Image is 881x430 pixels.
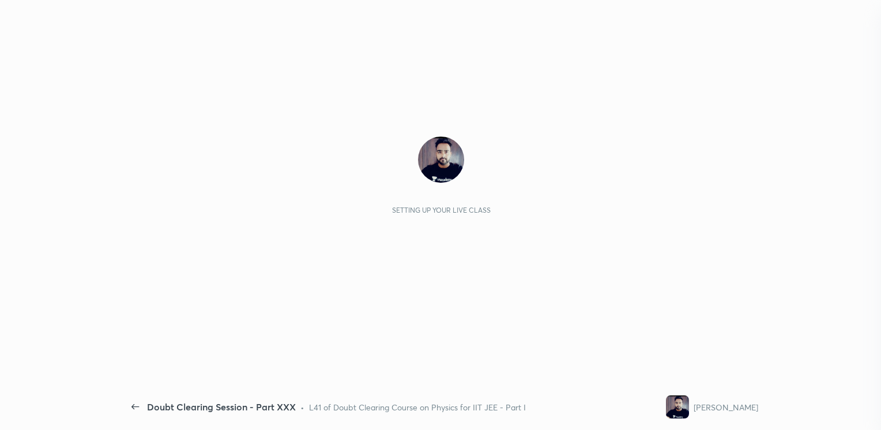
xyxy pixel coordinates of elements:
[392,206,491,214] div: Setting up your live class
[418,137,464,183] img: d578d2a9b1ba40ba8329e9c7174a5df2.jpg
[147,400,296,414] div: Doubt Clearing Session - Part XXX
[309,401,526,413] div: L41 of Doubt Clearing Course on Physics for IIT JEE - Part I
[694,401,758,413] div: [PERSON_NAME]
[666,395,689,418] img: d578d2a9b1ba40ba8329e9c7174a5df2.jpg
[300,401,304,413] div: •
